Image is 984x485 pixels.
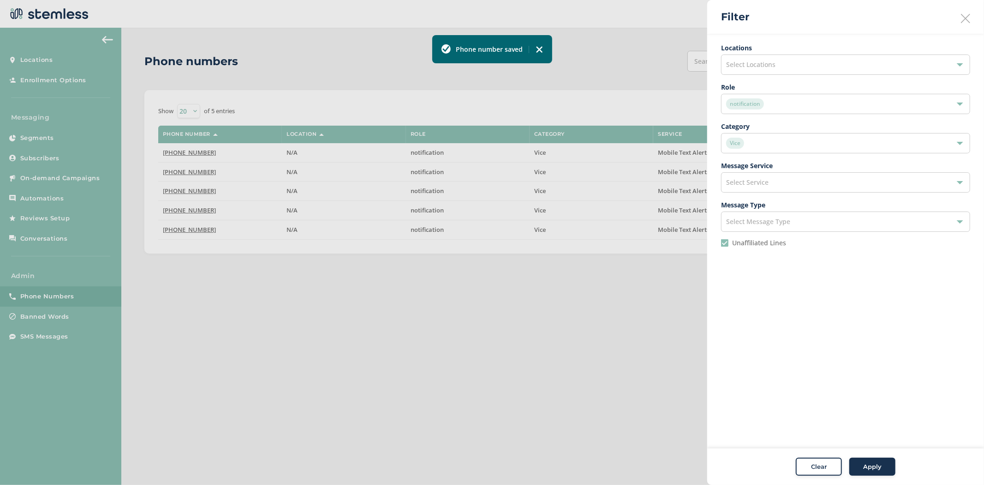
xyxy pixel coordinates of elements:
label: Phone number saved [456,44,523,54]
h2: Filter [721,9,749,24]
span: Apply [863,462,882,472]
img: icon-toast-close-54bf22bf.svg [536,46,543,53]
label: Role [721,82,970,92]
span: Select Message Type [726,217,790,226]
span: notification [726,98,764,109]
span: Select Locations [726,60,775,69]
button: Clear [796,458,842,476]
label: Unaffiliated Lines [732,240,786,246]
label: Message Type [721,200,970,210]
label: Locations [721,43,970,53]
label: Message Service [721,161,970,170]
iframe: Chat Widget [938,441,984,485]
button: Apply [849,458,895,476]
span: Clear [811,462,827,472]
label: Category [721,121,970,131]
img: icon-toast-success-78f41570.svg [441,44,451,54]
span: Select Service [726,178,769,187]
span: Vice [726,138,744,149]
